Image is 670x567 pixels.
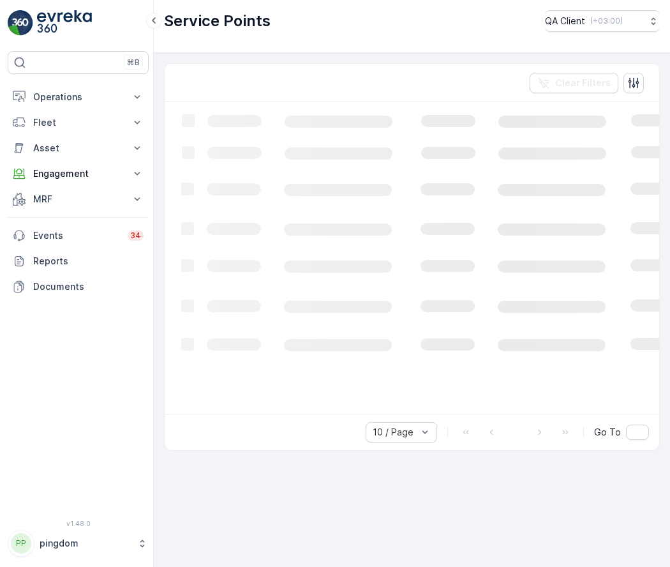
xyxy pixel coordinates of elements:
button: Engagement [8,161,149,186]
button: QA Client(+03:00) [545,10,660,32]
p: Events [33,229,120,242]
div: PP [11,533,31,554]
p: Engagement [33,167,123,180]
p: Asset [33,142,123,155]
p: 34 [130,231,141,241]
a: Documents [8,274,149,299]
p: ⌘B [127,57,140,68]
a: Reports [8,248,149,274]
p: Documents [33,280,144,293]
p: Clear Filters [555,77,611,89]
span: Go To [594,426,621,439]
span: v 1.48.0 [8,520,149,527]
button: PPpingdom [8,530,149,557]
button: Fleet [8,110,149,135]
p: QA Client [545,15,585,27]
img: logo_light-DOdMpM7g.png [37,10,92,36]
p: ( +03:00 ) [590,16,623,26]
p: Fleet [33,116,123,129]
img: logo [8,10,33,36]
button: Clear Filters [530,73,618,93]
p: Reports [33,255,144,268]
p: MRF [33,193,123,206]
p: Operations [33,91,123,103]
p: Service Points [164,11,271,31]
button: Operations [8,84,149,110]
button: MRF [8,186,149,212]
p: pingdom [40,537,131,550]
button: Asset [8,135,149,161]
a: Events34 [8,223,149,248]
